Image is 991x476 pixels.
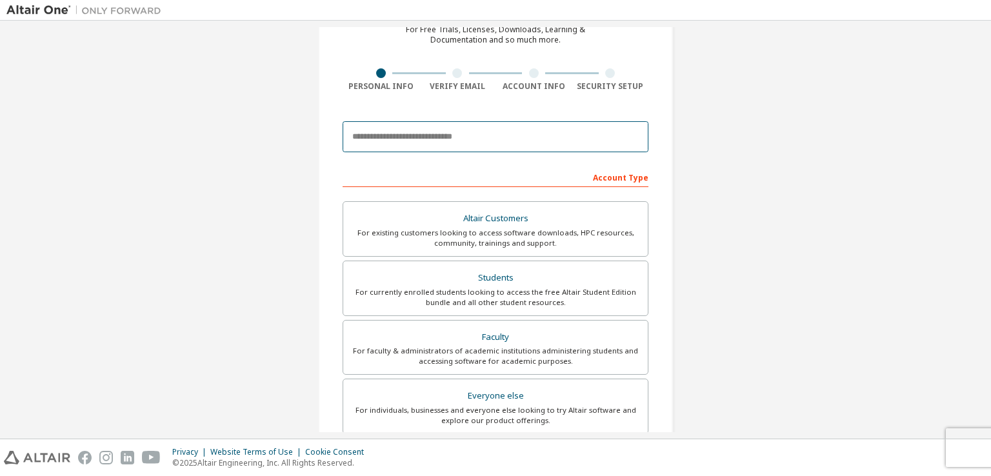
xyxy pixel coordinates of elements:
div: For currently enrolled students looking to access the free Altair Student Edition bundle and all ... [351,287,640,308]
div: For faculty & administrators of academic institutions administering students and accessing softwa... [351,346,640,366]
img: linkedin.svg [121,451,134,464]
div: Cookie Consent [305,447,372,457]
div: Altair Customers [351,210,640,228]
div: For existing customers looking to access software downloads, HPC resources, community, trainings ... [351,228,640,248]
div: Faculty [351,328,640,346]
p: © 2025 Altair Engineering, Inc. All Rights Reserved. [172,457,372,468]
div: Verify Email [419,81,496,92]
div: Students [351,269,640,287]
div: For individuals, businesses and everyone else looking to try Altair software and explore our prod... [351,405,640,426]
div: Account Info [495,81,572,92]
img: altair_logo.svg [4,451,70,464]
div: For Free Trials, Licenses, Downloads, Learning & Documentation and so much more. [406,25,585,45]
div: Privacy [172,447,210,457]
div: Personal Info [343,81,419,92]
img: youtube.svg [142,451,161,464]
div: Account Type [343,166,648,187]
div: Website Terms of Use [210,447,305,457]
div: Security Setup [572,81,649,92]
img: instagram.svg [99,451,113,464]
img: Altair One [6,4,168,17]
img: facebook.svg [78,451,92,464]
div: Everyone else [351,387,640,405]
